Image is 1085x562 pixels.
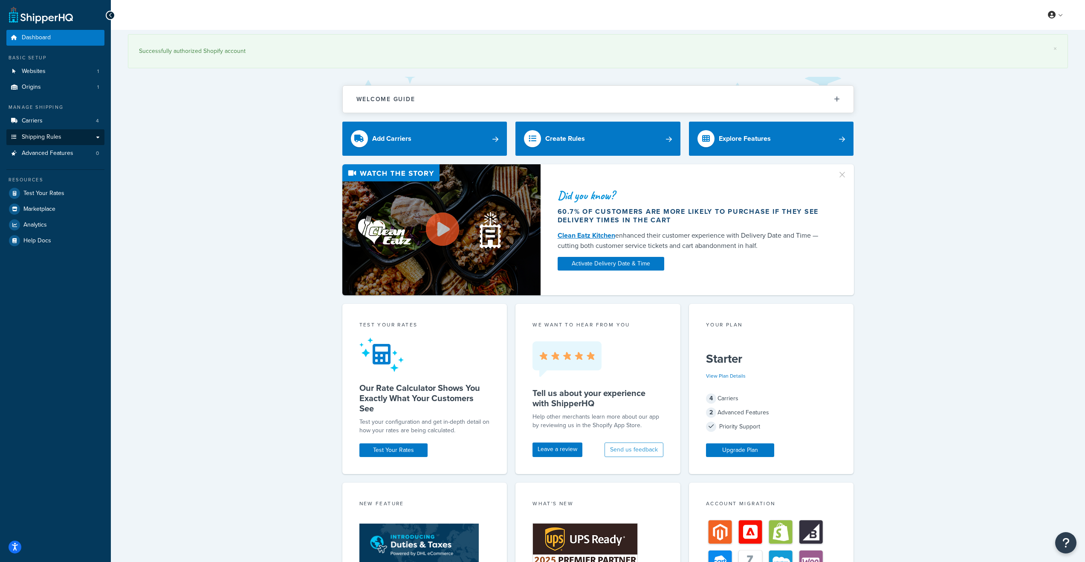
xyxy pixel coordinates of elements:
a: Carriers4 [6,113,104,129]
a: Activate Delivery Date & Time [558,257,664,271]
span: 1 [97,68,99,75]
span: 4 [96,117,99,125]
div: Test your configuration and get in-depth detail on how your rates are being calculated. [359,418,490,435]
a: Marketplace [6,201,104,217]
a: Upgrade Plan [706,443,774,457]
div: Add Carriers [372,133,411,145]
a: Clean Eatz Kitchen [558,230,615,240]
a: Leave a review [532,443,582,457]
div: Carriers [706,393,837,405]
button: Welcome Guide [343,86,854,113]
a: Create Rules [515,122,680,156]
span: Analytics [23,221,47,229]
li: Websites [6,64,104,79]
div: Priority Support [706,421,837,433]
div: Successfully authorized Shopify account [139,45,1057,57]
span: Test Your Rates [23,190,64,197]
div: Basic Setup [6,54,104,61]
a: Websites1 [6,64,104,79]
div: New Feature [359,500,490,510]
div: Advanced Features [706,407,837,419]
a: Test Your Rates [6,186,104,201]
div: Account Migration [706,500,837,510]
div: enhanced their customer experience with Delivery Date and Time — cutting both customer service ti... [558,230,827,251]
a: Analytics [6,217,104,233]
div: 60.7% of customers are more likely to purchase if they see delivery times in the cart [558,207,827,224]
span: Shipping Rules [22,134,61,141]
button: Send us feedback [605,443,663,457]
div: Test your rates [359,321,490,331]
span: 1 [97,84,99,91]
span: Origins [22,84,41,91]
a: Test Your Rates [359,443,428,457]
p: we want to hear from you [532,321,663,329]
div: Resources [6,176,104,183]
span: Help Docs [23,237,51,245]
div: Your Plan [706,321,837,331]
li: Advanced Features [6,146,104,161]
a: View Plan Details [706,372,746,380]
div: Explore Features [719,133,771,145]
span: Advanced Features [22,150,73,157]
div: Manage Shipping [6,104,104,111]
h5: Starter [706,352,837,366]
a: Shipping Rules [6,129,104,145]
li: Carriers [6,113,104,129]
a: × [1053,45,1057,52]
div: Did you know? [558,189,827,201]
a: Origins1 [6,79,104,95]
a: Help Docs [6,233,104,248]
span: 4 [706,393,716,404]
div: What's New [532,500,663,510]
a: Explore Features [689,122,854,156]
button: Open Resource Center [1055,532,1076,553]
span: Dashboard [22,34,51,41]
span: 0 [96,150,99,157]
h2: Welcome Guide [356,96,415,102]
img: Video thumbnail [342,164,541,295]
div: Create Rules [545,133,585,145]
h5: Tell us about your experience with ShipperHQ [532,388,663,408]
span: 2 [706,408,716,418]
li: Origins [6,79,104,95]
a: Add Carriers [342,122,507,156]
h5: Our Rate Calculator Shows You Exactly What Your Customers See [359,383,490,413]
span: Marketplace [23,206,55,213]
p: Help other merchants learn more about our app by reviewing us in the Shopify App Store. [532,413,663,430]
a: Advanced Features0 [6,146,104,161]
span: Websites [22,68,46,75]
span: Carriers [22,117,43,125]
a: Dashboard [6,30,104,46]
